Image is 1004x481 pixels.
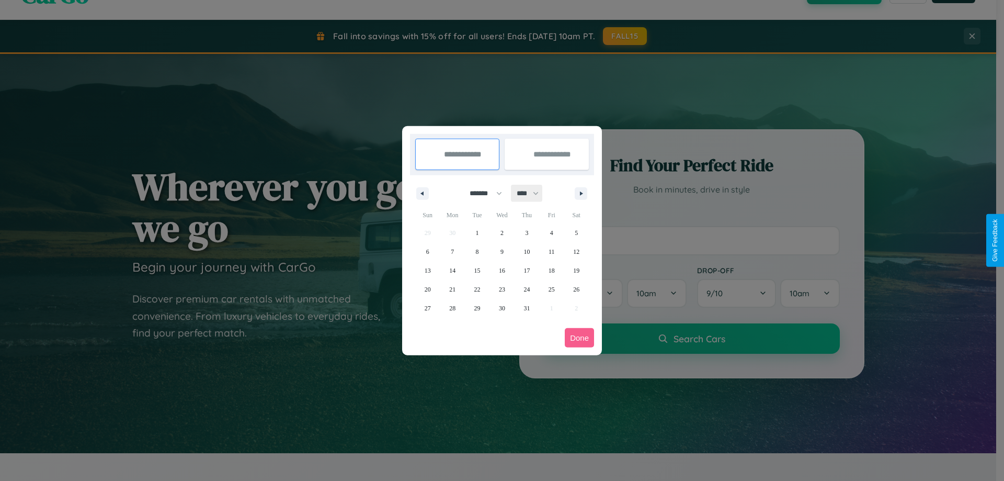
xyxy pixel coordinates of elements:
button: 21 [440,280,464,299]
button: 22 [465,280,489,299]
span: 13 [425,261,431,280]
span: 28 [449,299,455,318]
span: 20 [425,280,431,299]
button: 10 [515,242,539,261]
button: 12 [564,242,589,261]
span: 26 [573,280,579,299]
span: 18 [549,261,555,280]
span: 23 [499,280,505,299]
button: 4 [539,223,564,242]
span: 10 [523,242,530,261]
span: 31 [523,299,530,318]
span: 17 [523,261,530,280]
button: Done [565,328,594,348]
span: 30 [499,299,505,318]
button: 18 [539,261,564,280]
button: 16 [489,261,514,280]
button: 31 [515,299,539,318]
span: 27 [425,299,431,318]
button: 25 [539,280,564,299]
span: 9 [500,242,504,261]
button: 24 [515,280,539,299]
span: 16 [499,261,505,280]
button: 28 [440,299,464,318]
button: 26 [564,280,589,299]
span: 2 [500,223,504,242]
button: 3 [515,223,539,242]
span: 5 [575,223,578,242]
button: 27 [415,299,440,318]
button: 13 [415,261,440,280]
button: 11 [539,242,564,261]
span: 3 [525,223,528,242]
button: 20 [415,280,440,299]
button: 1 [465,223,489,242]
span: Thu [515,207,539,223]
span: Fri [539,207,564,223]
button: 8 [465,242,489,261]
span: 1 [476,223,479,242]
button: 17 [515,261,539,280]
span: Sat [564,207,589,223]
button: 7 [440,242,464,261]
span: 4 [550,223,553,242]
span: Sun [415,207,440,223]
button: 2 [489,223,514,242]
span: 22 [474,280,481,299]
span: Tue [465,207,489,223]
button: 19 [564,261,589,280]
span: 14 [449,261,455,280]
button: 9 [489,242,514,261]
span: 21 [449,280,455,299]
button: 14 [440,261,464,280]
span: 25 [549,280,555,299]
button: 23 [489,280,514,299]
span: 6 [426,242,429,261]
span: 19 [573,261,579,280]
span: 7 [451,242,454,261]
span: 11 [549,242,555,261]
button: 30 [489,299,514,318]
span: Wed [489,207,514,223]
button: 29 [465,299,489,318]
div: Give Feedback [991,219,999,262]
span: 15 [474,261,481,280]
span: 12 [573,242,579,261]
span: 8 [476,242,479,261]
span: 29 [474,299,481,318]
span: Mon [440,207,464,223]
span: 24 [523,280,530,299]
button: 15 [465,261,489,280]
button: 5 [564,223,589,242]
button: 6 [415,242,440,261]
